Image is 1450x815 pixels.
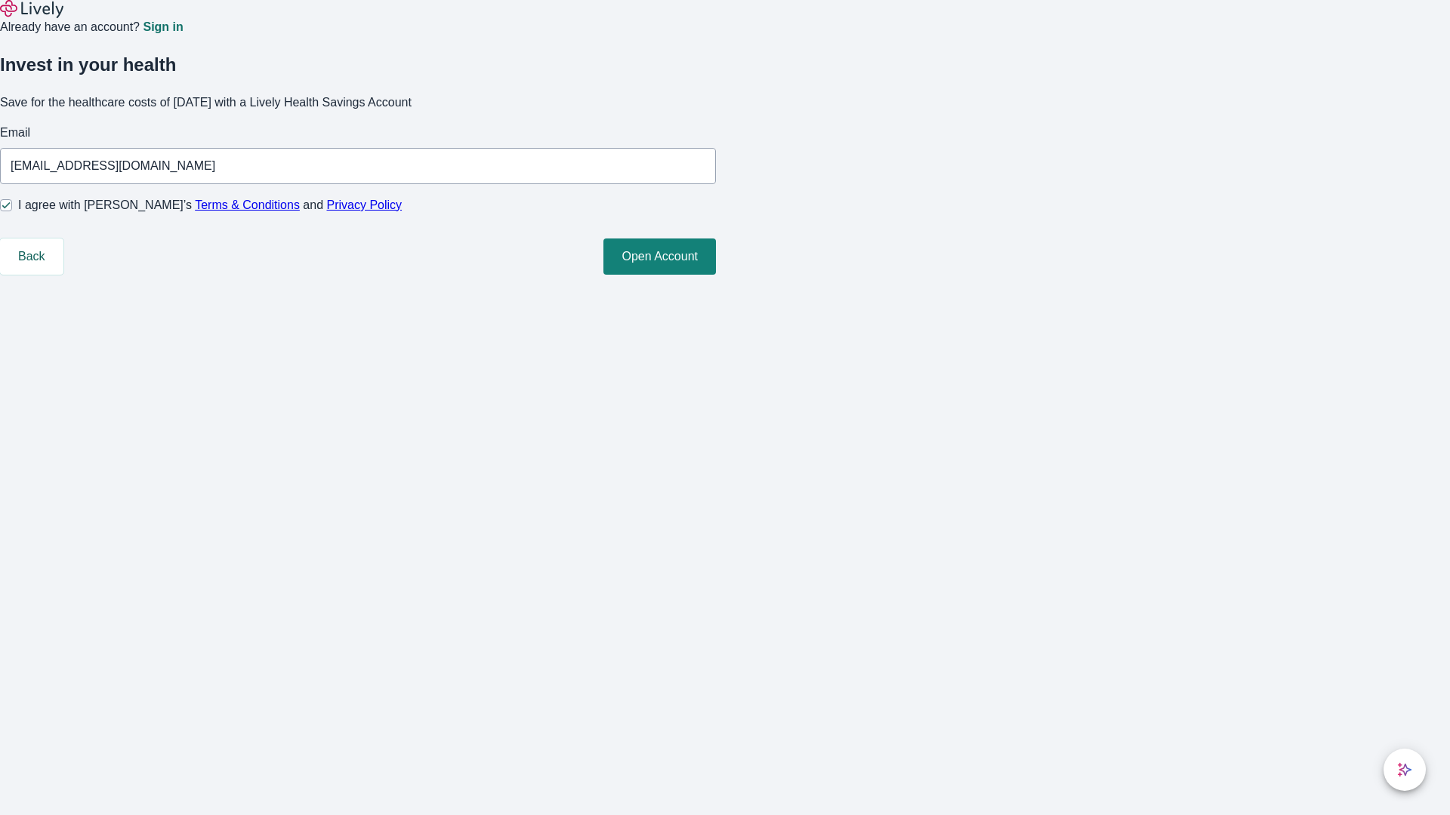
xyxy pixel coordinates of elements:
button: Open Account [603,238,716,275]
a: Terms & Conditions [195,198,300,211]
a: Privacy Policy [327,198,403,211]
a: Sign in [143,21,183,33]
span: I agree with [PERSON_NAME]’s and [18,196,402,214]
button: chat [1384,749,1426,791]
svg: Lively AI Assistant [1397,762,1412,777]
